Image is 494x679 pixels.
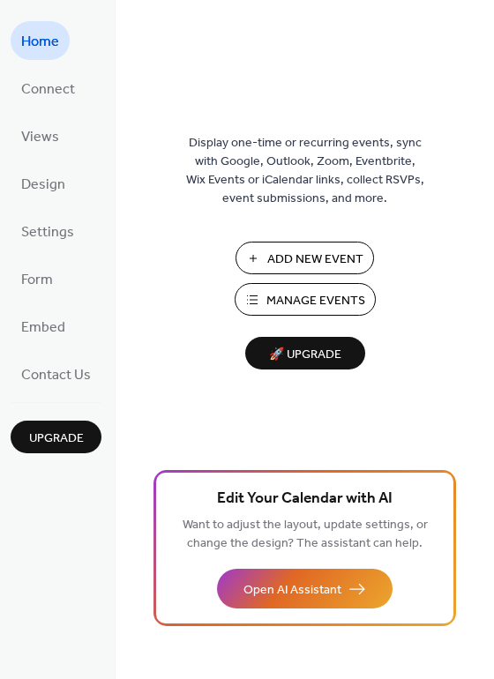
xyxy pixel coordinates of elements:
span: Display one-time or recurring events, sync with Google, Outlook, Zoom, Eventbrite, Wix Events or ... [186,134,424,208]
span: Form [21,266,53,295]
button: Upgrade [11,421,101,453]
a: Contact Us [11,354,101,393]
a: Settings [11,212,85,250]
a: Views [11,116,70,155]
a: Home [11,21,70,60]
button: 🚀 Upgrade [245,337,365,369]
a: Design [11,164,76,203]
span: Open AI Assistant [243,581,341,600]
span: Edit Your Calendar with AI [217,487,393,511]
span: Design [21,171,65,199]
span: Home [21,28,59,56]
span: Add New Event [267,250,363,269]
span: Views [21,123,59,152]
span: Manage Events [266,292,365,310]
span: Contact Us [21,362,91,390]
span: Settings [21,219,74,247]
span: Upgrade [29,429,84,448]
button: Add New Event [236,242,374,274]
button: Manage Events [235,283,376,316]
a: Form [11,259,64,298]
span: Embed [21,314,65,342]
a: Embed [11,307,76,346]
span: Want to adjust the layout, update settings, or change the design? The assistant can help. [183,513,428,556]
span: 🚀 Upgrade [256,343,355,367]
a: Connect [11,69,86,108]
span: Connect [21,76,75,104]
button: Open AI Assistant [217,569,393,608]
